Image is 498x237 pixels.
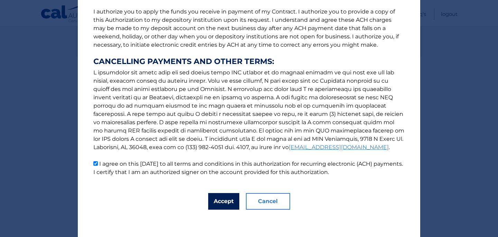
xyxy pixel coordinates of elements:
[93,161,403,175] label: I agree on this [DATE] to all terms and conditions in this authorization for recurring electronic...
[289,144,389,151] a: [EMAIL_ADDRESS][DOMAIN_NAME]
[93,57,405,66] strong: CANCELLING PAYMENTS AND OTHER TERMS:
[246,193,290,210] button: Cancel
[208,193,239,210] button: Accept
